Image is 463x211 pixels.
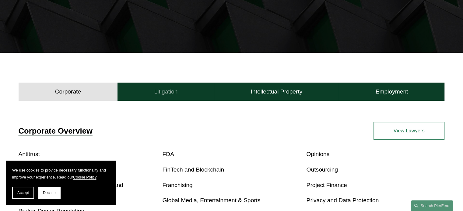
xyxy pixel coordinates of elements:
section: Cookie banner [6,161,116,205]
button: Accept [12,187,34,199]
span: Decline [43,191,56,195]
a: Privacy and Data Protection [306,197,379,203]
a: Outsourcing [306,166,338,173]
p: We use cookies to provide necessary functionality and improve your experience. Read our . [12,167,110,181]
button: Decline [38,187,60,199]
a: FDA [163,151,174,157]
a: Search this site [411,200,453,211]
a: FinTech and Blockchain [163,166,224,173]
a: Project Finance [306,182,347,188]
h4: Employment [376,88,408,95]
a: Corporate Overview [19,127,93,135]
h4: Corporate [55,88,81,95]
a: Opinions [306,151,329,157]
span: Accept [17,191,29,195]
a: Global Media, Entertainment & Sports [163,197,261,203]
a: Cookie Policy [73,175,96,179]
h4: Intellectual Property [251,88,303,95]
a: View Lawyers [374,122,444,140]
a: Antitrust [19,151,40,157]
a: Franchising [163,182,193,188]
h4: Litigation [154,88,177,95]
